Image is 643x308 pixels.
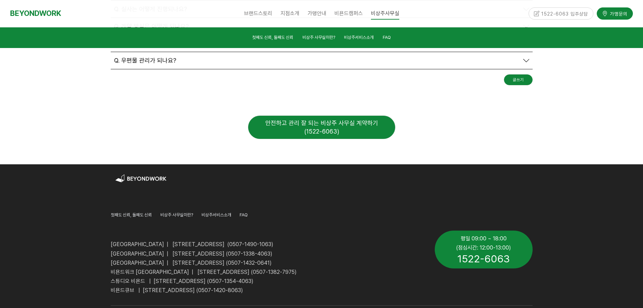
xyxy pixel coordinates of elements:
span: 지점소개 [280,10,299,17]
span: 비욘드워크 [GEOGRAPHIC_DATA] | [STREET_ADDRESS] (0507-1382-7975) [111,269,297,275]
a: 비상주 사무실이란? [302,34,335,43]
a: 비욘드캠퍼스 [330,5,367,22]
a: 비상주 사무실이란? [160,211,193,220]
a: 가맹안내 [303,5,330,22]
span: 가맹안내 [307,10,326,17]
a: 브랜드스토리 [240,5,276,22]
span: 비상주서비스소개 [202,212,231,217]
span: 첫째도 신뢰, 둘째도 신뢰 [111,212,152,217]
a: FAQ [383,34,391,43]
a: 비상주서비스소개 [344,34,374,43]
span: 가맹문의 [608,10,627,17]
a: BEYONDWORK [10,7,61,20]
a: 첫째도 신뢰, 둘째도 신뢰 [111,211,152,220]
span: 스튜디오 비욘드 | [STREET_ADDRESS] (0507-1354-4063) [111,278,253,284]
span: 평일 09:00 ~ 18:00 [461,235,507,242]
span: 비욘드캠퍼스 [334,10,363,17]
span: 비상주 사무실이란? [160,212,193,217]
a: 글쓰기 [504,74,533,85]
a: 첫째도 신뢰, 둘째도 신뢰 [252,34,293,43]
span: 비욘드큐브 | [STREET_ADDRESS] (0507-1420-8063) [111,287,243,293]
span: 브랜드스토리 [244,10,272,17]
span: [GEOGRAPHIC_DATA] | [STREET_ADDRESS] (0507-1490-1063) [111,241,273,247]
span: 1522-6063 [457,253,510,265]
a: 가맹문의 [597,7,633,19]
span: [GEOGRAPHIC_DATA] | [STREET_ADDRESS] (0507-1338-4063) [111,251,272,257]
span: 비상주 사무실이란? [302,35,335,40]
a: 지점소개 [276,5,303,22]
span: FAQ [383,35,391,40]
span: FAQ [240,212,248,217]
a: FAQ [240,211,248,220]
span: 비상주서비스소개 [344,35,374,40]
span: (점심시간: 12:00-13:00) [456,244,511,251]
span: [GEOGRAPHIC_DATA] | [STREET_ADDRESS] (0507-1432-0641) [111,260,272,266]
a: 비상주사무실 [367,5,403,22]
span: 첫째도 신뢰, 둘째도 신뢰 [252,35,293,40]
a: 비상주서비스소개 [202,211,231,220]
span: Q. 우편물 관리가 되나요? [114,57,176,64]
span: 비상주사무실 [371,8,399,20]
